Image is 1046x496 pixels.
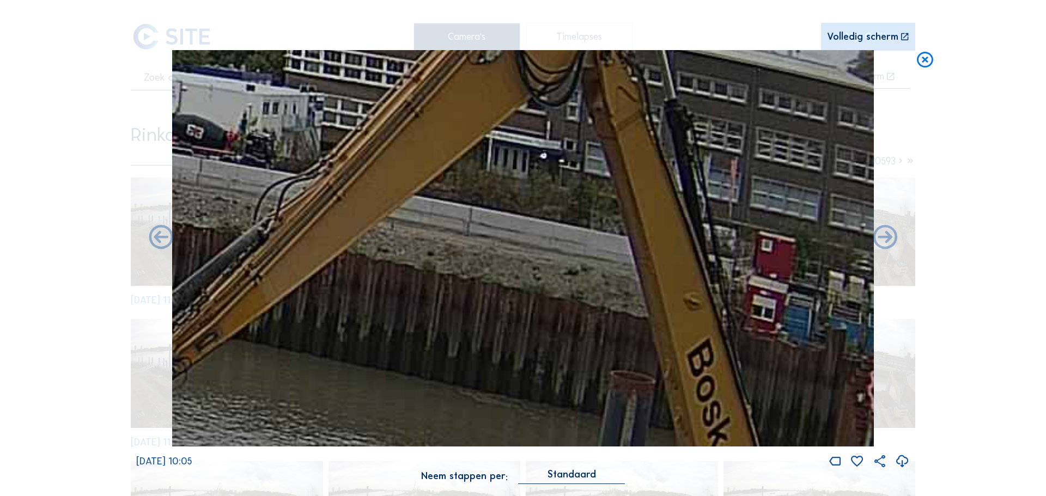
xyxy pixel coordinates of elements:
div: Volledig scherm [827,32,898,42]
img: Image [172,50,874,447]
i: Back [871,223,899,253]
div: Standaard [548,469,596,479]
span: [DATE] 10:05 [136,455,192,467]
div: Standaard [518,469,625,484]
div: Neem stappen per: [421,471,508,481]
i: Forward [147,223,175,253]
